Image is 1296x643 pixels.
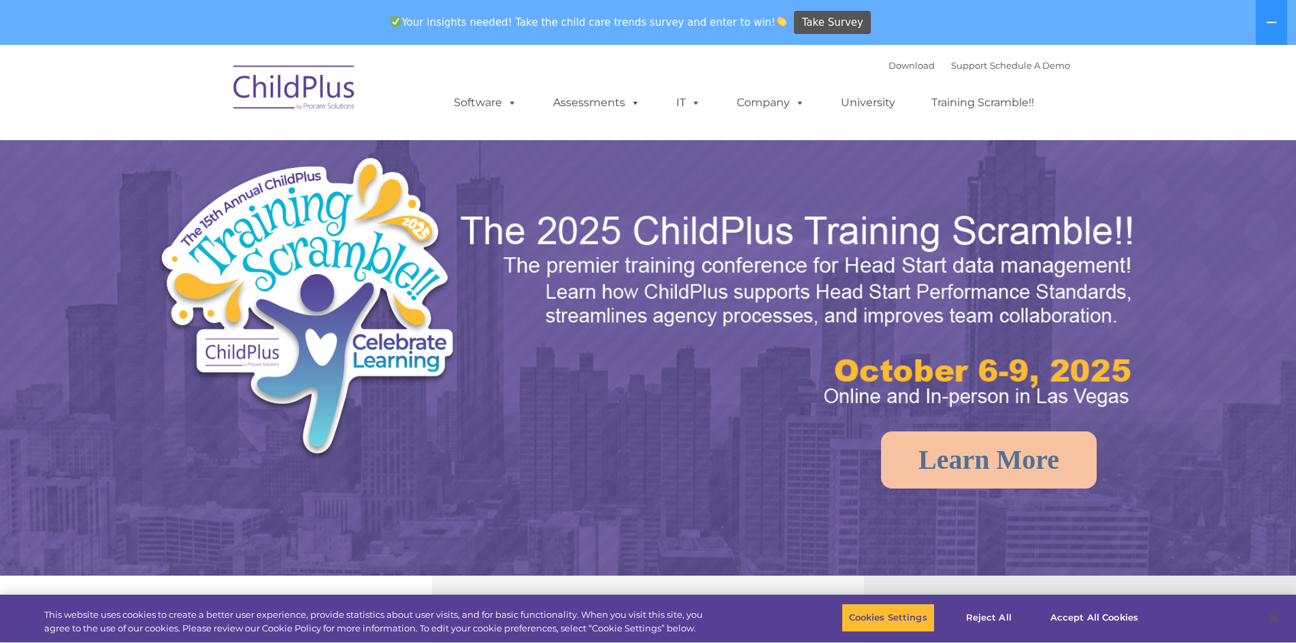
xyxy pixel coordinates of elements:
span: Your insights needed! Take the child care trends survey and enter to win! [385,9,793,35]
img: ✅ [391,16,401,27]
span: Last name [189,90,231,100]
button: Reject All [946,604,1031,632]
span: Take Survey [802,11,863,35]
a: Software [440,89,531,116]
a: Take Survey [794,11,871,35]
a: Learn More [881,431,1097,489]
span: Phone number [189,146,247,156]
a: Company [723,89,818,116]
button: Close [1259,603,1289,633]
a: Training Scramble!! [918,89,1048,116]
font: | [888,60,1070,71]
img: ChildPlus by Procare Solutions [227,56,363,124]
img: 👏 [776,16,786,27]
a: IT [663,89,714,116]
a: University [827,89,909,116]
button: Cookies Settings [842,604,935,632]
button: Accept All Cookies [1043,604,1146,632]
a: Schedule A Demo [990,60,1070,71]
a: Support [951,60,987,71]
a: Download [888,60,935,71]
div: This website uses cookies to create a better user experience, provide statistics about user visit... [44,608,713,635]
a: Assessments [539,89,654,116]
